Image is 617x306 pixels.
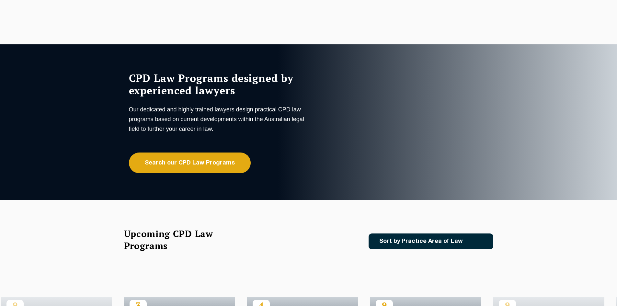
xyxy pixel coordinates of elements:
[129,105,307,134] p: Our dedicated and highly trained lawyers design practical CPD law programs based on current devel...
[473,239,481,244] img: Icon
[124,228,229,252] h2: Upcoming CPD Law Programs
[369,233,493,249] a: Sort by Practice Area of Law
[129,153,251,173] a: Search our CPD Law Programs
[129,72,307,96] h1: CPD Law Programs designed by experienced lawyers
